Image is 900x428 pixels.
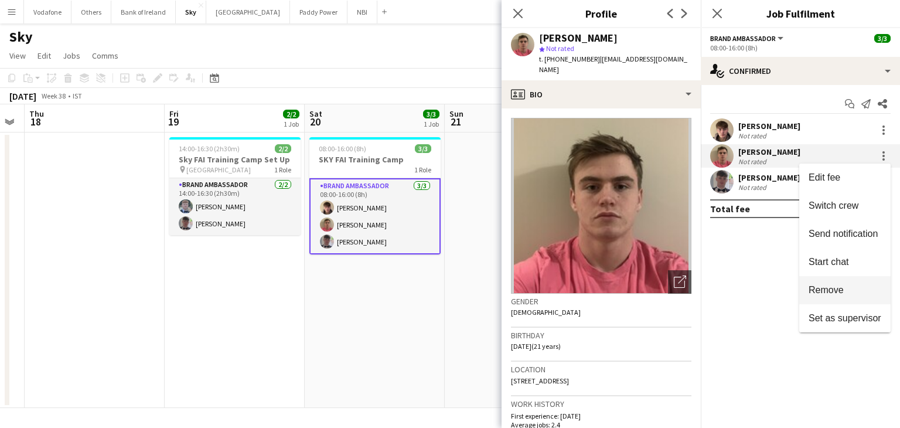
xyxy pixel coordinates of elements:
button: Edit fee [799,164,891,192]
span: Send notification [809,229,878,239]
span: Remove [809,285,844,295]
button: Switch crew [799,192,891,220]
span: Switch crew [809,201,858,210]
button: Set as supervisor [799,304,891,332]
span: Edit fee [809,172,840,182]
span: Set as supervisor [809,313,881,323]
button: Send notification [799,220,891,248]
button: Start chat [799,248,891,276]
span: Start chat [809,257,848,267]
button: Remove [799,276,891,304]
